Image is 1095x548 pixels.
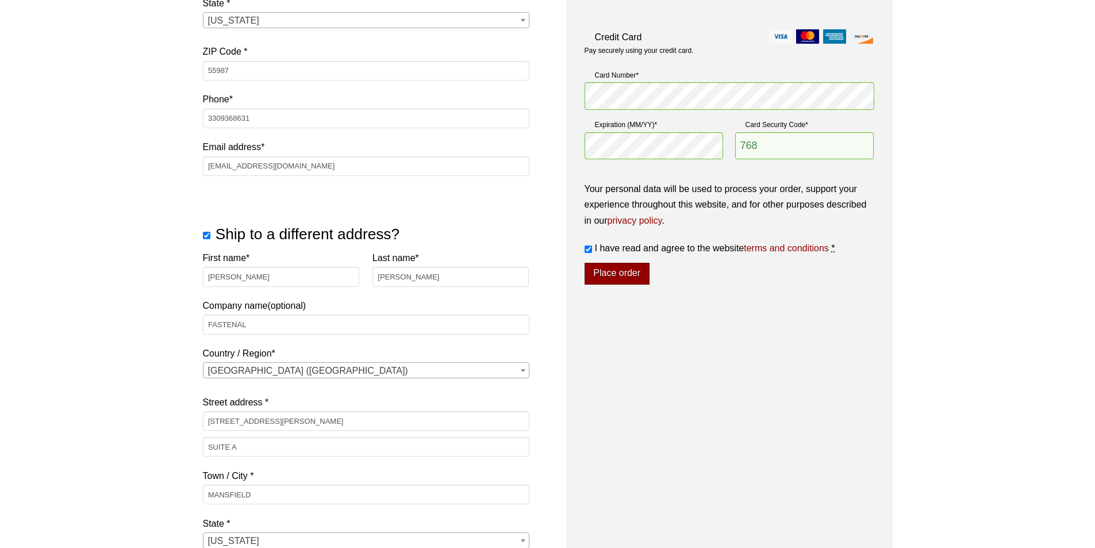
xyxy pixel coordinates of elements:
span: (optional) [267,301,306,311]
span: State [203,12,529,28]
label: Phone [203,91,529,107]
img: visa [769,29,792,44]
span: United States (US) [203,363,529,379]
input: CSC [735,132,874,160]
img: amex [823,29,846,44]
label: Card Security Code [735,119,874,131]
label: Credit Card [585,29,874,45]
label: Card Number [585,70,874,81]
abbr: required [831,243,835,253]
span: Minnesota [203,13,529,29]
label: Last name [372,250,529,266]
span: I have read and agree to the website [595,243,829,253]
a: terms and conditions [744,243,829,253]
input: House number and street name [203,411,529,431]
label: Town / City [203,468,529,484]
input: Apartment, suite, unit, etc. (optional) [203,437,529,457]
label: Street address [203,394,529,410]
p: Pay securely using your credit card. [585,46,874,56]
button: Place order [585,263,650,285]
input: I have read and agree to the websiteterms and conditions * [585,246,592,253]
label: ZIP Code [203,44,529,59]
span: Country / Region [203,362,529,378]
label: Country / Region [203,346,529,361]
label: Expiration (MM/YY) [585,119,724,131]
p: Your personal data will be used to process your order, support your experience throughout this we... [585,181,874,228]
label: Company name [203,250,529,313]
fieldset: Payment Info [585,65,874,169]
a: privacy policy [608,216,662,225]
input: Ship to a different address? [203,232,210,239]
label: State [203,516,529,531]
label: First name [203,250,360,266]
span: Ship to a different address? [216,225,399,243]
img: mastercard [796,29,819,44]
label: Email address [203,139,529,155]
img: discover [850,29,873,44]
